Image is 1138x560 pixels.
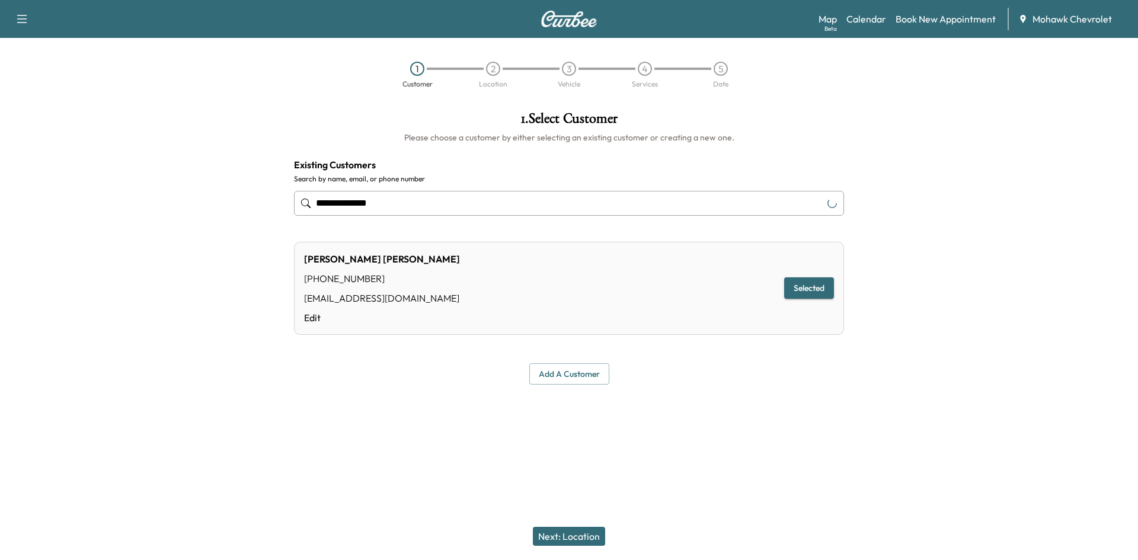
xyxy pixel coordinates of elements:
a: Calendar [846,12,886,26]
div: [PERSON_NAME] [PERSON_NAME] [304,252,460,266]
div: [EMAIL_ADDRESS][DOMAIN_NAME] [304,291,460,305]
div: Services [632,81,658,88]
div: 4 [638,62,652,76]
label: Search by name, email, or phone number [294,174,844,184]
h4: Existing Customers [294,158,844,172]
h1: 1 . Select Customer [294,111,844,132]
div: 3 [562,62,576,76]
button: Selected [784,277,834,299]
div: 5 [714,62,728,76]
button: Next: Location [533,527,605,546]
span: Mohawk Chevrolet [1032,12,1112,26]
div: Beta [824,24,837,33]
div: Date [713,81,728,88]
button: Add a customer [529,363,609,385]
div: 1 [410,62,424,76]
div: 2 [486,62,500,76]
h6: Please choose a customer by either selecting an existing customer or creating a new one. [294,132,844,143]
img: Curbee Logo [541,11,597,27]
a: Book New Appointment [896,12,996,26]
a: MapBeta [819,12,837,26]
div: Vehicle [558,81,580,88]
div: Location [479,81,507,88]
a: Edit [304,311,460,325]
div: Customer [402,81,433,88]
div: [PHONE_NUMBER] [304,271,460,286]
